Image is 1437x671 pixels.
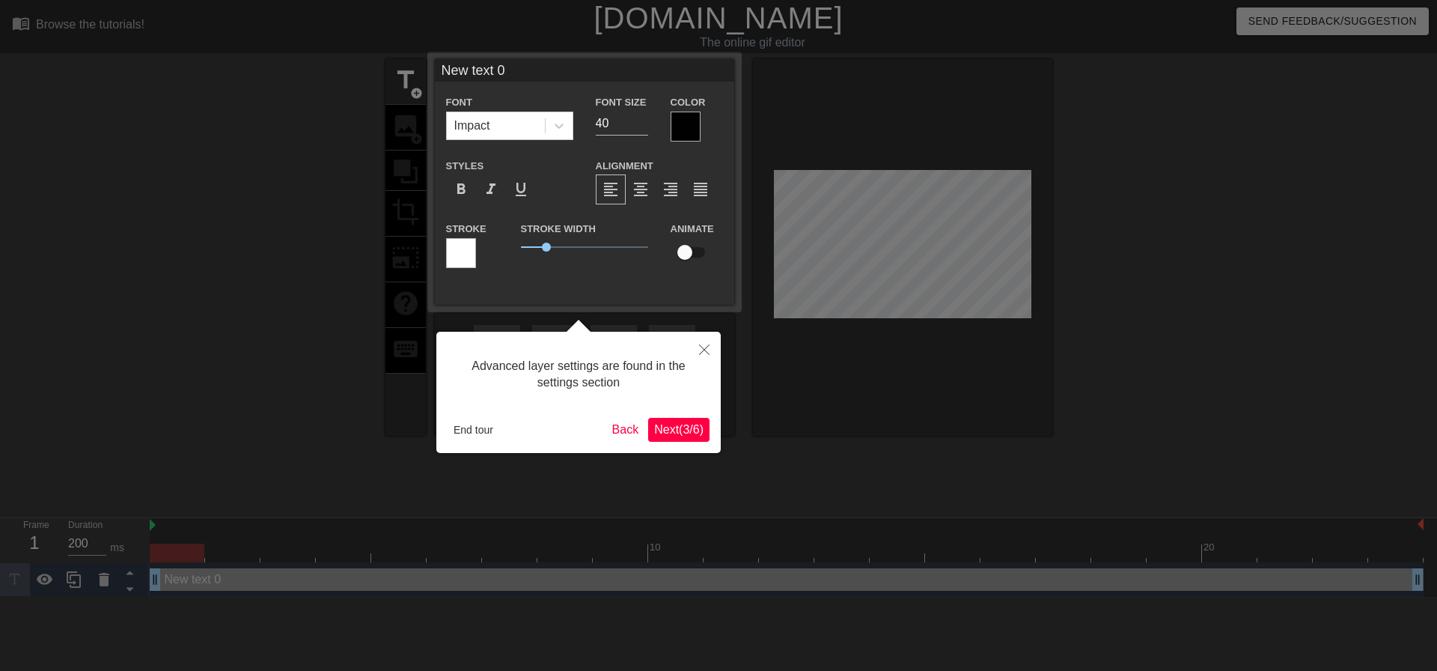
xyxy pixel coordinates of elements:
div: Advanced layer settings are found in the settings section [448,343,710,407]
button: End tour [448,419,499,441]
button: Close [688,332,721,366]
span: Next ( 3 / 6 ) [654,423,704,436]
button: Next [648,418,710,442]
button: Back [606,418,645,442]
